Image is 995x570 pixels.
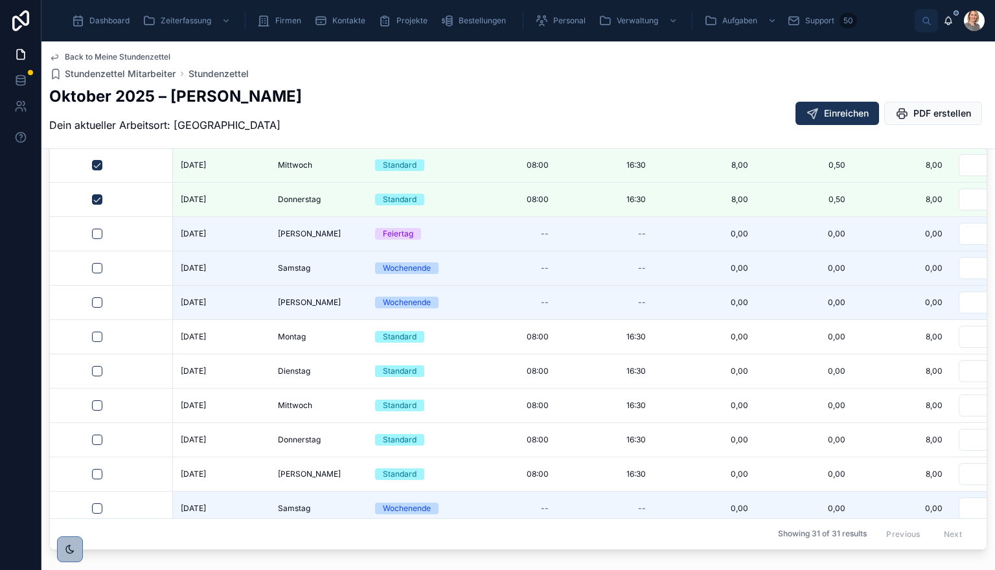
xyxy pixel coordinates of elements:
span: 0,00 [764,229,845,239]
span: Support [805,16,834,26]
span: Samstag [278,263,310,273]
p: Dein aktueller Arbeitsort: [GEOGRAPHIC_DATA] [49,117,302,133]
span: [DATE] [181,435,206,445]
div: -- [638,263,646,273]
span: 0,00 [667,400,748,411]
div: Wochenende [383,262,431,274]
span: [DATE] [181,194,206,205]
span: 0,00 [764,503,845,514]
span: Dienstag [278,366,310,376]
span: Montag [278,332,306,342]
span: Aufgaben [722,16,757,26]
span: 16:30 [626,366,646,376]
span: Dashboard [89,16,130,26]
span: [DATE] [181,263,206,273]
span: 08:00 [527,194,549,205]
span: 0,00 [667,229,748,239]
div: -- [541,229,549,239]
span: Donnerstag [278,194,321,205]
span: 0,00 [667,435,748,445]
a: Zeiterfassung [139,9,237,32]
a: Verwaltung [595,9,684,32]
span: 8,00 [861,194,943,205]
a: Support50 [783,9,861,32]
div: Standard [383,331,417,343]
span: 0,00 [667,332,748,342]
div: scrollable content [62,6,915,35]
div: Standard [383,365,417,377]
span: Back to Meine Stundenzettel [65,52,170,62]
span: 0,50 [764,160,845,170]
a: Dashboard [67,9,139,32]
span: [DATE] [181,160,206,170]
div: Wochenende [383,297,431,308]
span: 08:00 [527,469,549,479]
a: Stundenzettel Mitarbeiter [49,67,176,80]
span: Kontakte [332,16,365,26]
div: Standard [383,468,417,480]
span: 0,00 [667,469,748,479]
span: [DATE] [181,503,206,514]
div: Standard [383,159,417,171]
div: -- [638,229,646,239]
span: [PERSON_NAME] [278,469,341,479]
span: 0,00 [861,297,943,308]
span: 0,00 [764,400,845,411]
h2: Oktober 2025 – [PERSON_NAME] [49,85,302,107]
span: Stundenzettel [189,67,249,80]
span: [DATE] [181,366,206,376]
span: Mittwoch [278,160,312,170]
a: Projekte [374,9,437,32]
span: 0,00 [667,263,748,273]
span: 0,00 [764,469,845,479]
div: Wochenende [383,503,431,514]
span: [DATE] [181,400,206,411]
span: 8,00 [861,160,943,170]
span: Personal [553,16,586,26]
span: 0,00 [764,297,845,308]
span: 0,00 [764,366,845,376]
div: -- [638,503,646,514]
span: [DATE] [181,229,206,239]
span: 16:30 [626,400,646,411]
div: -- [541,503,549,514]
span: 0,00 [764,435,845,445]
span: 16:30 [626,160,646,170]
span: Bestellungen [459,16,506,26]
span: 16:30 [626,469,646,479]
span: 8,00 [667,160,748,170]
span: 16:30 [626,435,646,445]
div: -- [541,297,549,308]
span: 0,00 [861,229,943,239]
span: Mittwoch [278,400,312,411]
span: 0,00 [667,503,748,514]
span: 0,00 [667,366,748,376]
span: 8,00 [861,435,943,445]
a: Bestellungen [437,9,515,32]
span: [DATE] [181,297,206,308]
a: Firmen [253,9,310,32]
span: Verwaltung [617,16,658,26]
span: 16:30 [626,332,646,342]
div: Standard [383,194,417,205]
span: 8,00 [667,194,748,205]
span: [DATE] [181,332,206,342]
span: [PERSON_NAME] [278,297,341,308]
span: Einreichen [824,107,869,120]
a: Aufgaben [700,9,783,32]
div: -- [541,263,549,273]
span: 8,00 [861,400,943,411]
span: 0,00 [667,297,748,308]
span: 08:00 [527,332,549,342]
div: -- [638,297,646,308]
div: Feiertag [383,228,413,240]
span: 0,00 [764,332,845,342]
span: PDF erstellen [913,107,971,120]
span: Zeiterfassung [161,16,211,26]
span: 0,00 [861,263,943,273]
a: Personal [531,9,595,32]
span: 08:00 [527,160,549,170]
div: Standard [383,434,417,446]
a: Kontakte [310,9,374,32]
span: 8,00 [861,469,943,479]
